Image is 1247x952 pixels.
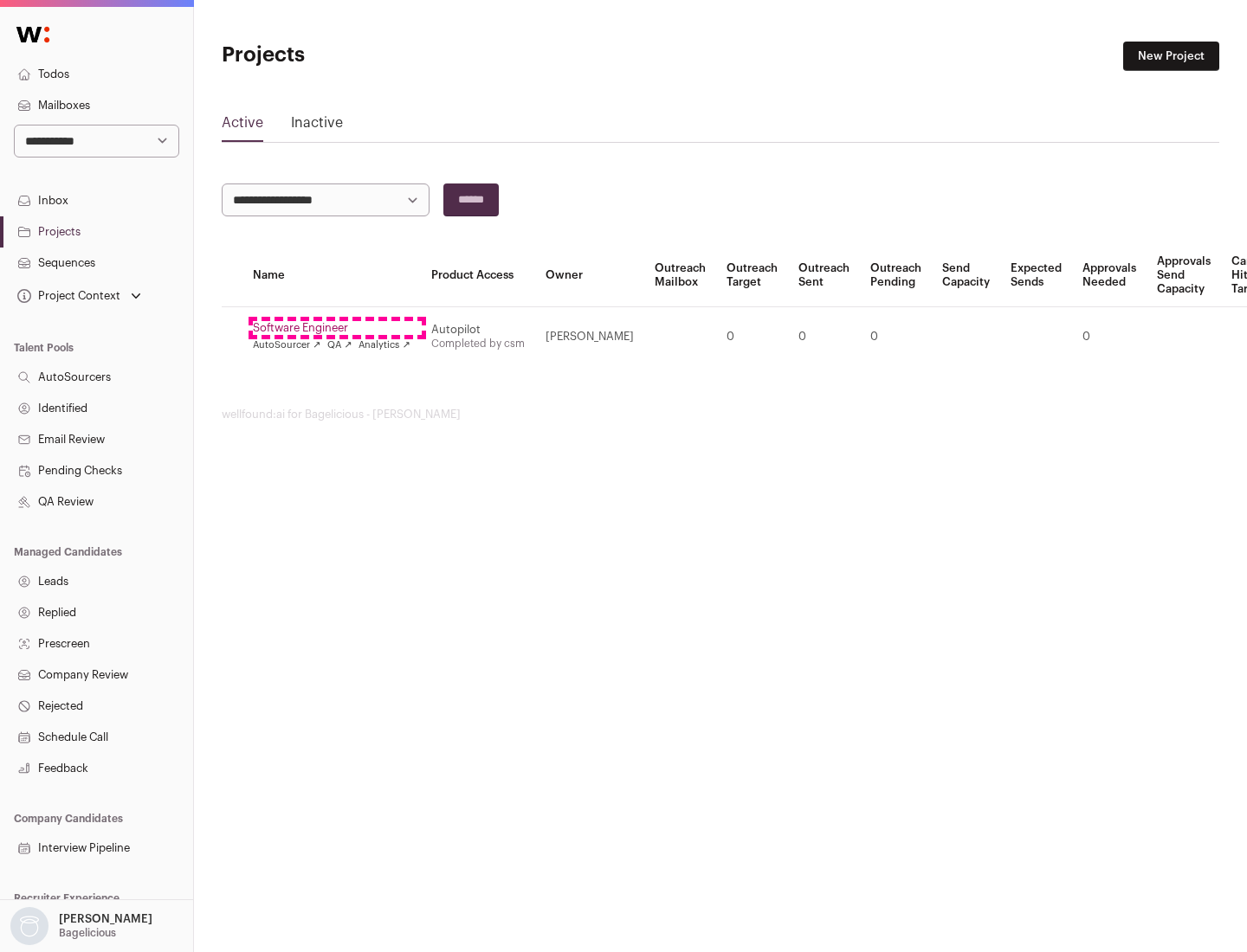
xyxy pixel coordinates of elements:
[14,289,120,303] div: Project Context
[359,338,410,352] a: Analytics ↗
[253,338,320,352] a: AutoSourcer ↗
[59,912,152,926] p: [PERSON_NAME]
[1072,307,1147,367] td: 0
[1072,244,1147,307] th: Approvals Needed
[10,907,48,945] img: nopic.png
[860,307,932,367] td: 0
[291,113,343,140] a: Inactive
[222,408,1219,421] footer: wellfound:ai for Bagelicious - [PERSON_NAME]
[59,926,116,940] p: Bagelicious
[242,244,421,307] th: Name
[7,907,156,945] button: Open dropdown
[788,244,860,307] th: Outreach Sent
[222,42,554,69] h1: Projects
[535,244,644,307] th: Owner
[431,323,525,337] div: Autopilot
[222,113,263,140] a: Active
[535,307,644,367] td: [PERSON_NAME]
[716,244,788,307] th: Outreach Target
[421,244,535,307] th: Product Access
[860,244,932,307] th: Outreach Pending
[1147,244,1221,307] th: Approvals Send Capacity
[253,321,410,335] a: Software Engineer
[7,17,59,52] img: Wellfound
[1000,244,1072,307] th: Expected Sends
[14,284,145,308] button: Open dropdown
[644,244,716,307] th: Outreach Mailbox
[431,338,525,349] a: Completed by csm
[327,338,352,352] a: QA ↗
[788,307,860,367] td: 0
[716,307,788,367] td: 0
[932,244,1000,307] th: Send Capacity
[1123,42,1219,71] a: New Project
